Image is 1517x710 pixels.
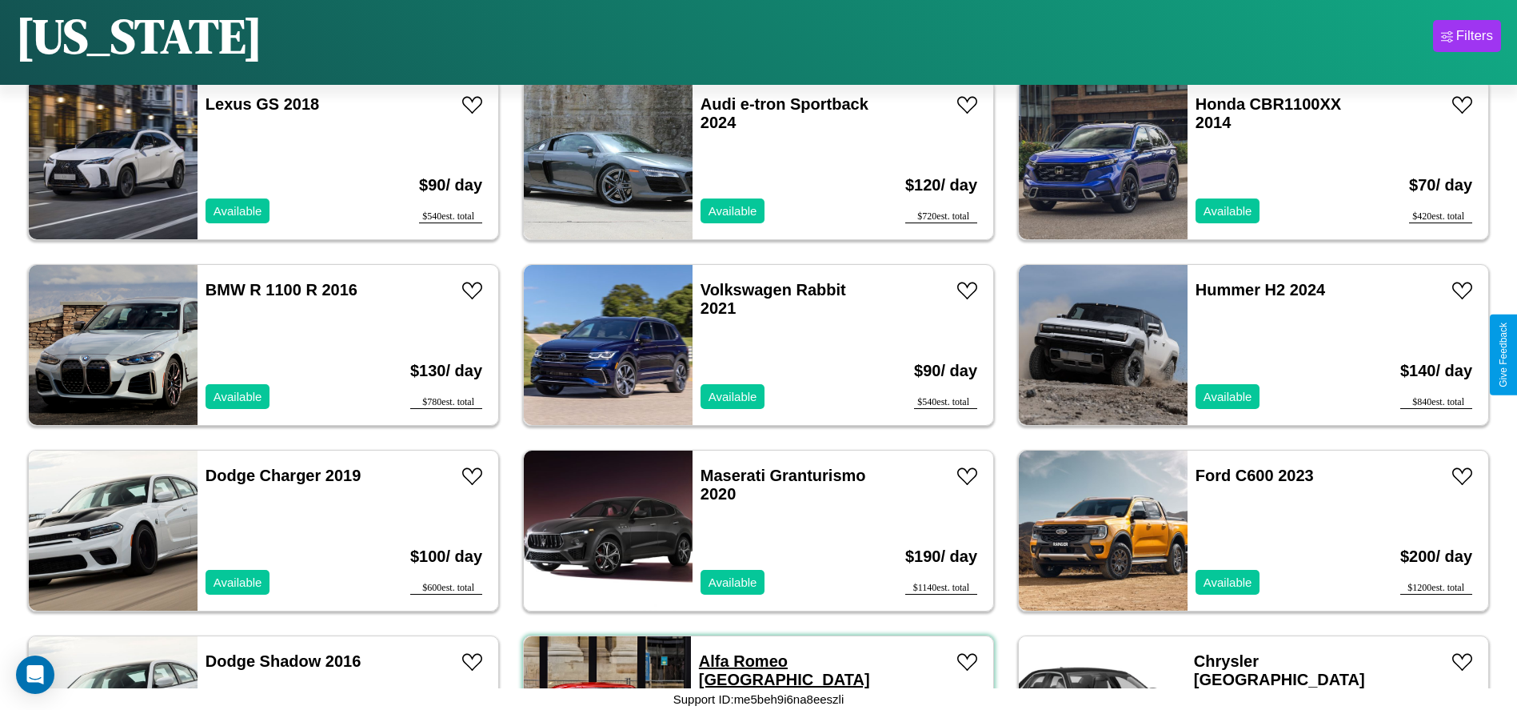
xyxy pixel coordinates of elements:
div: $ 1200 est. total [1400,582,1472,595]
h3: $ 190 / day [905,531,977,582]
p: Support ID: me5beh9i6na8eeszli [673,688,844,710]
p: Available [1204,200,1252,222]
a: Chrysler [GEOGRAPHIC_DATA] 2016 [1194,652,1365,707]
h3: $ 90 / day [914,346,977,396]
button: Filters [1433,20,1501,52]
a: Honda CBR1100XX 2014 [1196,95,1341,131]
a: BMW R 1100 R 2016 [206,281,357,299]
a: Lexus GS 2018 [206,95,319,113]
div: $ 840 est. total [1400,396,1472,409]
a: Dodge Charger 2019 [206,467,361,484]
a: Volkswagen Rabbit 2021 [701,281,846,317]
h3: $ 120 / day [905,160,977,211]
h3: $ 200 / day [1400,531,1472,582]
p: Available [709,572,757,593]
a: Dodge Shadow 2016 [206,652,361,670]
a: Maserati Granturismo 2020 [701,467,866,503]
p: Available [709,200,757,222]
h1: [US_STATE] [16,3,262,69]
h3: $ 140 / day [1400,346,1472,396]
div: Give Feedback [1498,323,1509,387]
p: Available [214,572,262,593]
div: $ 780 est. total [410,396,482,409]
a: Ford C600 2023 [1196,467,1314,484]
div: $ 540 est. total [419,211,482,223]
div: $ 720 est. total [905,211,977,223]
div: $ 420 est. total [1409,211,1472,223]
a: Alfa Romeo [GEOGRAPHIC_DATA] 2014 [699,652,870,707]
p: Available [214,200,262,222]
div: Filters [1456,28,1493,44]
a: Audi e-tron Sportback 2024 [701,95,868,131]
p: Available [1204,572,1252,593]
p: Available [1204,386,1252,407]
h3: $ 100 / day [410,531,482,582]
div: $ 1140 est. total [905,582,977,595]
a: Hummer H2 2024 [1196,281,1325,299]
h3: $ 70 / day [1409,160,1472,211]
div: $ 540 est. total [914,396,977,409]
h3: $ 130 / day [410,346,482,396]
p: Available [709,386,757,407]
p: Available [214,386,262,407]
div: Open Intercom Messenger [16,656,54,694]
h3: $ 90 / day [419,160,482,211]
div: $ 600 est. total [410,582,482,595]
